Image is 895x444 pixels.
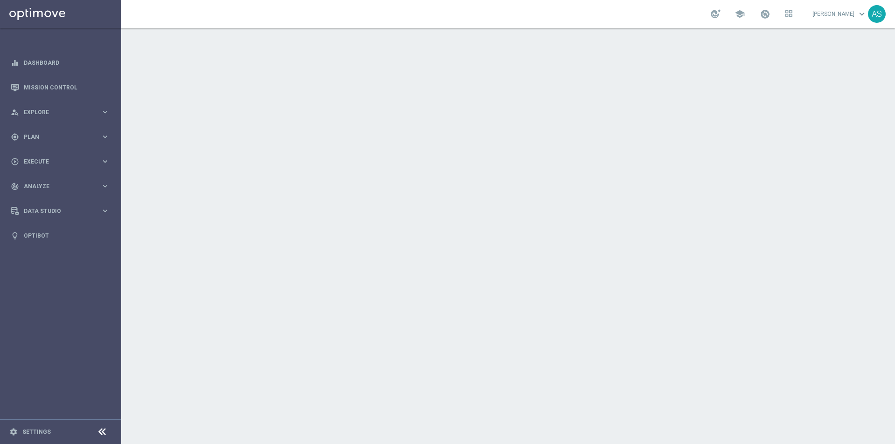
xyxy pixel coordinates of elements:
[11,108,101,116] div: Explore
[10,183,110,190] button: track_changes Analyze keyboard_arrow_right
[11,182,101,191] div: Analyze
[868,5,886,23] div: AS
[9,428,18,436] i: settings
[10,84,110,91] button: Mission Control
[10,109,110,116] button: person_search Explore keyboard_arrow_right
[10,232,110,239] button: lightbulb Optibot
[857,9,867,19] span: keyboard_arrow_down
[11,223,110,248] div: Optibot
[10,133,110,141] button: gps_fixed Plan keyboard_arrow_right
[11,232,19,240] i: lightbulb
[24,75,110,100] a: Mission Control
[11,157,101,166] div: Execute
[24,184,101,189] span: Analyze
[10,207,110,215] button: Data Studio keyboard_arrow_right
[11,59,19,67] i: equalizer
[24,109,101,115] span: Explore
[24,223,110,248] a: Optibot
[10,59,110,67] button: equalizer Dashboard
[101,108,110,116] i: keyboard_arrow_right
[11,50,110,75] div: Dashboard
[11,207,101,215] div: Data Studio
[11,108,19,116] i: person_search
[101,182,110,191] i: keyboard_arrow_right
[11,133,101,141] div: Plan
[22,429,51,435] a: Settings
[101,206,110,215] i: keyboard_arrow_right
[11,157,19,166] i: play_circle_outline
[11,182,19,191] i: track_changes
[812,7,868,21] a: [PERSON_NAME]keyboard_arrow_down
[24,159,101,164] span: Execute
[101,132,110,141] i: keyboard_arrow_right
[24,208,101,214] span: Data Studio
[10,158,110,165] button: play_circle_outline Execute keyboard_arrow_right
[101,157,110,166] i: keyboard_arrow_right
[11,75,110,100] div: Mission Control
[24,134,101,140] span: Plan
[735,9,745,19] span: school
[24,50,110,75] a: Dashboard
[11,133,19,141] i: gps_fixed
